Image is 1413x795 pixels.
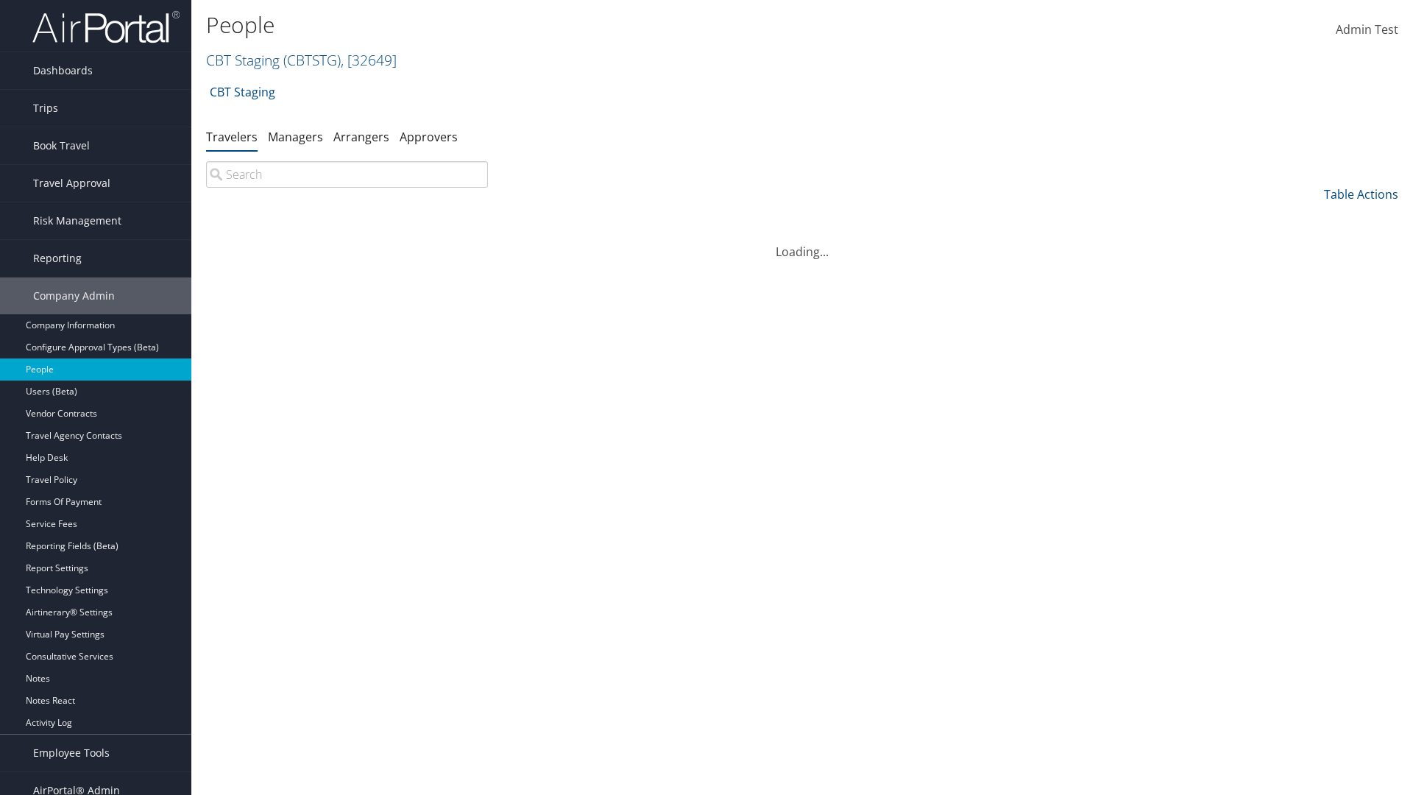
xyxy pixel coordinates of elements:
span: , [ 32649 ] [341,50,397,70]
span: Dashboards [33,52,93,89]
a: CBT Staging [206,50,397,70]
input: Search [206,161,488,188]
span: Trips [33,90,58,127]
span: Company Admin [33,278,115,314]
img: airportal-logo.png [32,10,180,44]
h1: People [206,10,1001,40]
span: Employee Tools [33,735,110,771]
a: Approvers [400,129,458,145]
a: CBT Staging [210,77,275,107]
a: Table Actions [1324,186,1398,202]
span: Admin Test [1336,21,1398,38]
a: Arrangers [333,129,389,145]
a: Travelers [206,129,258,145]
span: ( CBTSTG ) [283,50,341,70]
span: Risk Management [33,202,121,239]
a: Admin Test [1336,7,1398,53]
span: Book Travel [33,127,90,164]
span: Travel Approval [33,165,110,202]
a: Managers [268,129,323,145]
div: Loading... [206,225,1398,261]
span: Reporting [33,240,82,277]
